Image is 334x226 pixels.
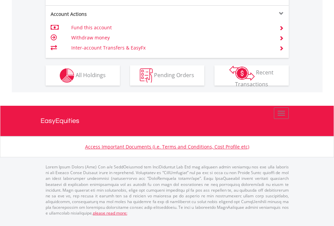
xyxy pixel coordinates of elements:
[46,11,167,18] div: Account Actions
[41,106,294,136] a: EasyEquities
[60,68,74,83] img: holdings-wht.png
[71,33,271,43] td: Withdraw money
[76,71,106,78] span: All Holdings
[140,68,153,83] img: pending_instructions-wht.png
[130,65,204,86] button: Pending Orders
[46,65,120,86] button: All Holdings
[154,71,194,78] span: Pending Orders
[214,65,289,86] button: Recent Transactions
[85,143,249,150] a: Access Important Documents (i.e. Terms and Conditions, Cost Profile etc)
[71,43,271,53] td: Inter-account Transfers & EasyFx
[93,210,127,216] a: please read more:
[46,164,289,216] p: Lorem Ipsum Dolors (Ame) Con a/e SeddOeiusmod tem InciDiduntut Lab Etd mag aliquaen admin veniamq...
[229,66,255,80] img: transactions-zar-wht.png
[71,23,271,33] td: Fund this account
